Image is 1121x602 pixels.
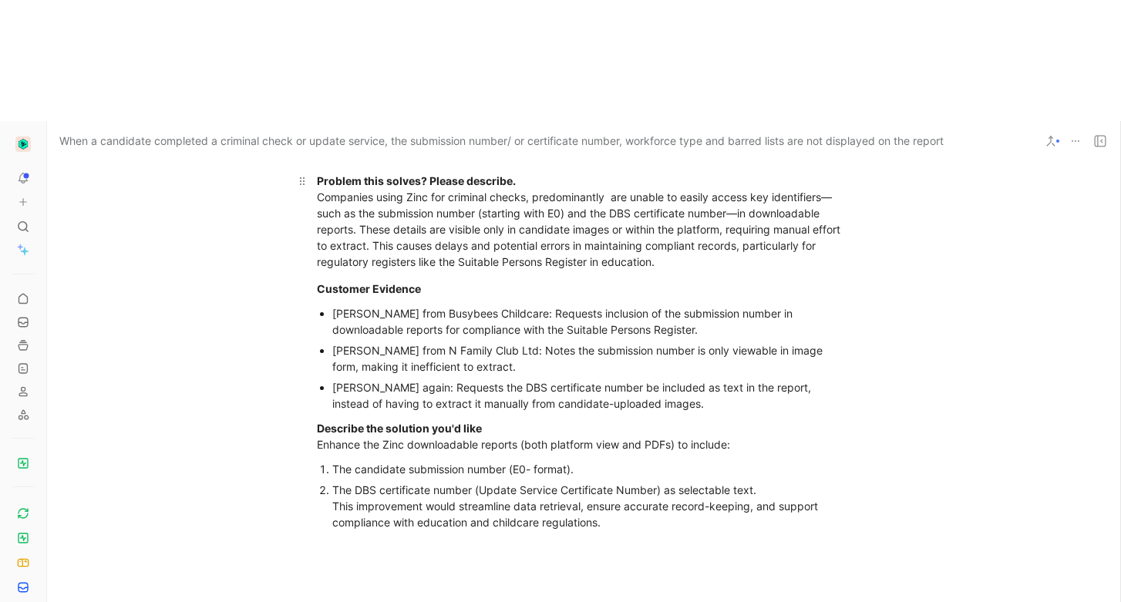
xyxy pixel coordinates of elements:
div: Enhance the Zinc downloadable reports (both platform view and PDFs) to include: [317,420,850,452]
span: When a candidate completed a criminal check or update service, the submission number/ or certific... [59,132,944,150]
img: Zinc [15,136,31,152]
strong: Describe the solution you'd like [317,422,482,435]
div: The DBS certificate number (Update Service Certificate Number) as selectable text. This improveme... [332,482,850,530]
div: [PERSON_NAME] again: Requests the DBS certificate number be included as text in the report, inste... [332,379,850,412]
div: Companies using Zinc for criminal checks, predominantly are unable to easily access key identifie... [317,173,850,270]
div: [PERSON_NAME] from N Family Club Ltd: Notes the submission number is only viewable in image form,... [332,342,850,375]
strong: Problem this solves? Please describe. [317,174,516,187]
button: Zinc [12,133,34,155]
strong: Customer Evidence [317,282,421,295]
div: The candidate submission number (E0- format). [332,461,850,477]
div: [PERSON_NAME] from Busybees Childcare: Requests inclusion of the submission number in downloadabl... [332,305,850,338]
